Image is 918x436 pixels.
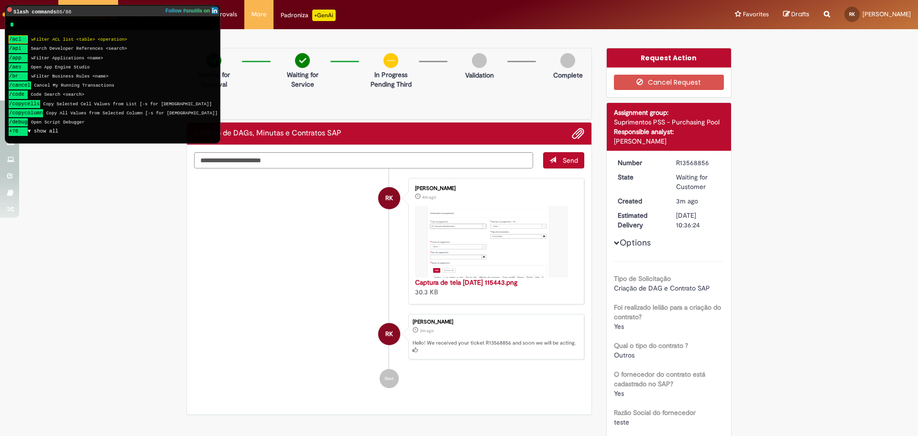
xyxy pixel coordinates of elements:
a: Follow #snutils on [165,6,219,15]
b: Tipo de Solicitação [614,274,671,283]
div: Ryan Kimura [378,323,400,345]
span: Drafts [791,10,809,19]
span: /debug [9,118,28,126]
span: [PERSON_NAME] [863,10,911,18]
span: Send [563,156,578,165]
b: O fornecedor do contrato está cadastrado no SAP? [614,370,705,388]
span: More [251,10,266,19]
a: Drafts [783,10,809,19]
button: Add attachments [572,127,584,140]
span: /copycells [9,100,40,108]
span: /copycolumn [9,109,43,117]
p: Waiting for Service [279,70,326,89]
span: /acl [9,35,28,44]
span: Yes [614,322,624,331]
span: /api [9,45,28,53]
span: Favorites [743,10,769,19]
span: Open Script Debugger [31,120,85,125]
ul: Ticket history [194,168,584,398]
span: /code [9,90,28,99]
div: [PERSON_NAME] [413,319,579,325]
div: 29/09/2025 14:36:18 [676,196,721,206]
span: teste [614,418,629,426]
div: 30.3 KB [415,278,574,297]
img: ServiceNow [1,5,50,24]
span: 4m ago [422,194,436,200]
b: Qual o tipo do contrato ? [614,341,688,350]
div: Ryan Kimura [378,187,400,209]
p: Validation [465,70,494,80]
div: Request Action [607,48,732,67]
dt: Estimated Delivery [611,211,669,230]
span: RK [385,187,393,210]
span: Copy All Values from Selected Column [-s for [DEMOGRAPHIC_DATA]] [46,111,218,116]
div: Slash commands [6,6,219,16]
span: ⇲ [31,74,33,79]
b: Foi realizado leilão para a criação do contrato? [614,303,721,321]
span: Outros [614,351,634,359]
span: Filter Applications <name> [31,56,103,61]
div: [PERSON_NAME] [415,186,574,191]
time: 29/09/2025 14:36:18 [676,197,698,205]
p: Pending Third [371,79,412,89]
span: Code Search <search> [31,92,84,97]
img: check-circle-green.png [295,53,310,68]
img: circle-minus.png [383,53,398,68]
span: Filter ACL list <table> <operation> [31,37,127,42]
p: Complete [553,70,583,80]
dt: State [611,172,669,182]
a: Captura de tela [DATE] 115443.png [415,278,517,287]
span: /cancel [9,81,31,89]
span: 3m ago [420,328,434,334]
button: Send [543,152,584,168]
div: [PERSON_NAME] [614,136,724,146]
span: +76 [9,127,28,135]
li: ▼ show all [9,127,218,135]
dt: Number [611,158,669,168]
li: Ryan Kimura [194,314,584,360]
ul: Page breadcrumbs [7,29,605,47]
div: Padroniza [281,10,336,21]
textarea: Type your message here... [194,152,533,168]
p: In Progress [371,70,412,79]
span: 3m ago [676,197,698,205]
span: Criação de DAG e Contrato SAP [614,284,710,292]
span: Yes [614,389,624,398]
span: /aes [9,63,28,71]
time: 29/09/2025 14:35:56 [422,194,436,200]
span: Search Developer References <search> [31,46,127,51]
p: Hello! We received your ticket R13568856 and soon we will be acting. [413,339,579,354]
span: /br [9,72,28,80]
span: Open App Engine Studio [31,65,89,70]
dt: Created [611,196,669,206]
p: +GenAi [312,10,336,21]
time: 29/09/2025 14:36:18 [420,328,434,334]
span: Filter Business Rules <name> [31,74,108,79]
img: img-circle-grey.png [560,53,575,68]
img: img-circle-grey.png [472,53,487,68]
span: ⇲ [31,56,33,61]
span: RK [849,11,855,17]
span: /app [9,54,28,62]
b: Razão Social do fornecedor [614,408,696,417]
div: Suprimentos PSS - Purchasing Pool [614,117,724,127]
span: Cancel My Running Transactions [34,83,114,88]
span: RK [385,323,393,346]
div: Waiting for Customer [676,172,721,191]
button: Cancel Request [614,75,724,90]
h2: Criação de DAGs, Minutas e Contratos SAP Ticket history [194,129,341,138]
div: [DATE] 10:36:24 [676,211,721,230]
span: 86/86 [56,9,72,15]
span: ⇲ [31,37,33,42]
div: Responsible analyst: [614,127,724,136]
span: Copy Selected Cell Values from List [-s for [DEMOGRAPHIC_DATA]] [43,101,212,107]
div: R13568856 [676,158,721,168]
div: Assignment group: [614,108,724,117]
